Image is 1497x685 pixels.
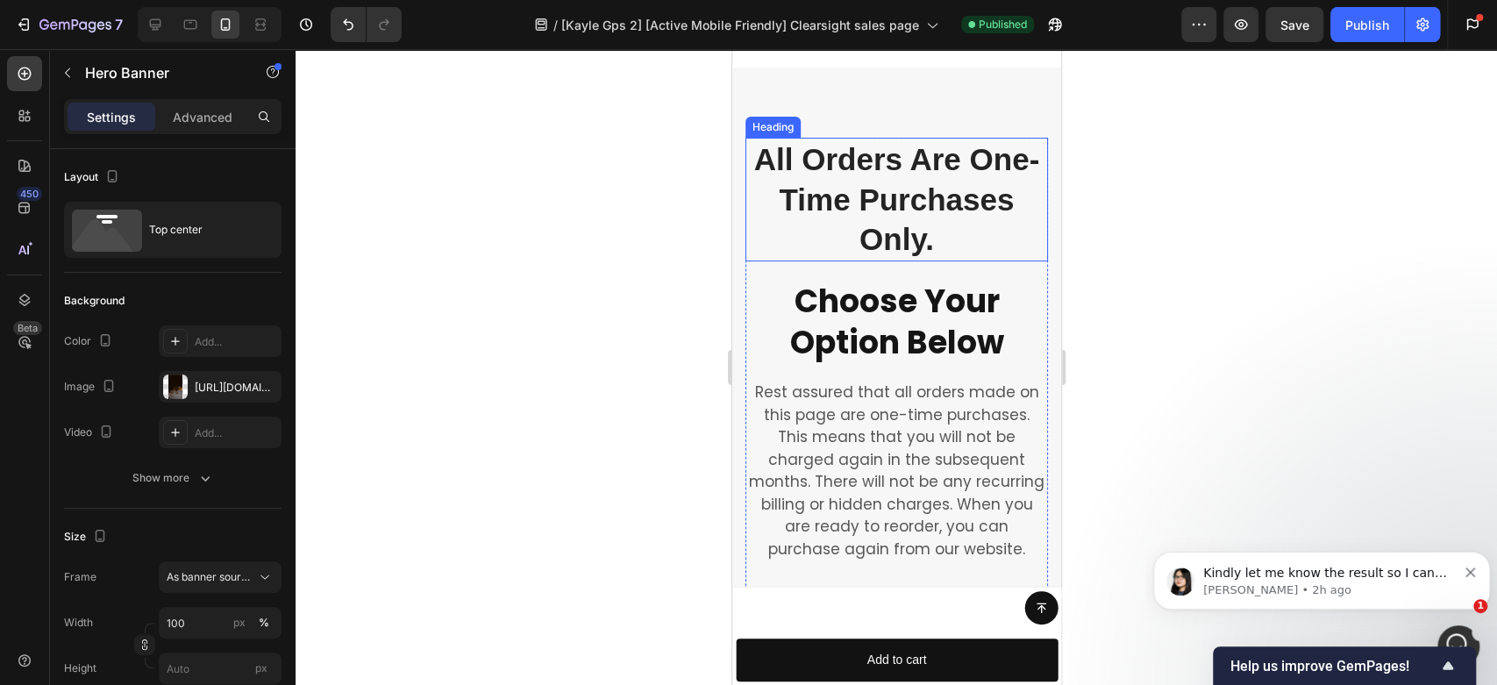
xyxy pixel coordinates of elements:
input: px% [159,607,282,639]
iframe: Intercom notifications message [1146,515,1497,638]
button: 7 [7,7,131,42]
div: The button doesn't work on Mobile since it is linked to Section 13 and this section is not displa... [14,189,288,279]
div: Color [64,330,116,353]
span: As banner source [167,569,253,585]
div: Image [64,375,119,399]
button: Show more [64,462,282,494]
div: Publish [1345,16,1389,34]
div: Pauline says… [14,419,337,489]
textarea: Message… [15,514,336,544]
button: Save [1265,7,1323,42]
input: px [159,653,282,684]
div: Undo/Redo [331,7,402,42]
div: Radiella says… [14,137,337,189]
div: Top center [149,210,256,250]
div: Radiella says… [14,293,337,367]
div: Close [308,7,339,39]
div: 450 [17,187,42,201]
button: As banner source [159,561,282,593]
iframe: Intercom live chat [1437,625,1479,667]
div: May I know which section on Mobile is your order section? [28,430,274,464]
div: Size [64,525,110,549]
button: Upload attachment [27,551,41,565]
p: Settings [87,108,136,126]
label: Frame [64,569,96,585]
label: Width [64,615,93,631]
div: % [259,615,269,631]
button: Publish [1330,7,1404,42]
div: please can you switch it to mobile and link the mobile buttons to the order section [77,303,323,355]
div: Video [64,421,117,445]
div: is it working on your end? [150,137,337,175]
div: never mind, let me activate section 13 on mobile as well and see if it works [63,489,337,545]
button: Start recording [111,551,125,565]
div: Pauline says… [14,189,337,293]
span: / [553,16,558,34]
div: Add... [195,425,277,441]
p: Advanced [173,108,232,126]
button: Gif picker [83,551,97,565]
div: Radiella says… [14,489,337,559]
button: % [229,612,250,633]
div: Radiella says… [14,367,337,420]
div: I've tried on my end, its not working [86,367,337,406]
iframe: Design area [732,49,1061,685]
div: On Desktop/Tablet, it works normally [28,251,274,268]
label: Height [64,660,96,676]
p: 7 [115,14,123,35]
div: Layout [64,166,123,189]
div: px [233,615,246,631]
p: Hero Banner [85,62,234,83]
span: 1 [1473,599,1487,613]
div: is it working on your end? [164,147,323,165]
div: The button doesn't work on Mobile since it is linked to Section 13 and this section is not displa... [28,200,274,252]
div: never mind, let me activate section 13 on mobile as well and see if it works [77,500,323,534]
button: Show survey - Help us improve GemPages! [1230,655,1458,676]
div: Kindly re-check it and set it to a section that displays on Mobile version [28,78,274,112]
div: Kindly re-check it and set it to a section that displays on Mobile version [14,68,288,123]
button: px [253,612,274,633]
div: [URL][DOMAIN_NAME] [195,380,277,396]
div: I've tried on my end, its not working [100,378,323,396]
div: please can you switch it to mobile and link the mobile buttons to the order section [63,293,337,366]
span: px [255,661,267,674]
div: Background [64,293,125,309]
div: Beta [13,321,42,335]
div: Show more [132,469,214,487]
button: Emoji picker [55,551,69,565]
span: [Kayle Gps 2] [Active Mobile Friendly] Clearsight sales page [561,16,919,34]
div: Add... [195,334,277,350]
button: Send a message… [301,544,329,572]
span: Help us improve GemPages! [1230,658,1437,674]
div: May I know which section on Mobile is your order section? [14,419,288,475]
div: Pauline says… [14,68,337,137]
span: Published [979,17,1027,32]
span: Save [1280,18,1309,32]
